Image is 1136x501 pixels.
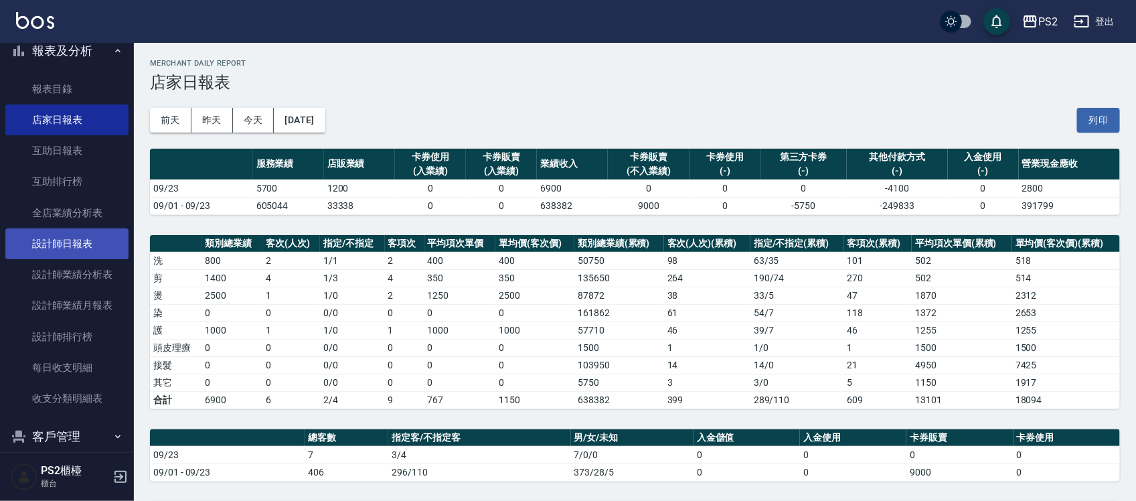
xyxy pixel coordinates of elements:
h5: PS2櫃檯 [41,464,109,478]
div: 卡券使用 [398,150,463,164]
td: 1 [262,287,320,304]
td: 0 [424,339,496,356]
td: 4950 [912,356,1012,374]
td: 7425 [1012,356,1120,374]
td: 0 [424,356,496,374]
td: 350 [495,269,574,287]
td: 399 [664,391,750,409]
td: 5700 [253,180,324,197]
td: 57710 [574,321,664,339]
td: 0 [689,197,760,214]
td: 合計 [150,391,201,409]
button: save [983,8,1010,35]
td: 0 [466,197,537,214]
td: 洗 [150,252,201,269]
div: 入金使用 [951,150,1016,164]
td: 0 [424,374,496,391]
table: a dense table [150,235,1120,409]
td: 1 / 0 [750,339,843,356]
td: 46 [843,321,912,339]
td: 5 [843,374,912,391]
td: 391799 [1019,197,1120,214]
td: 33 / 5 [750,287,843,304]
th: 總客數 [305,429,388,447]
td: 其它 [150,374,201,391]
td: 0 [395,180,466,197]
td: 33338 [324,197,395,214]
td: 502 [912,252,1012,269]
td: 1200 [324,180,395,197]
button: 登出 [1068,9,1120,34]
td: 47 [843,287,912,304]
td: 2 [385,287,424,304]
td: 118 [843,304,912,321]
td: 264 [664,269,750,287]
th: 指定客/不指定客 [388,429,571,447]
td: 0 [689,180,760,197]
a: 每日收支明細 [5,352,129,383]
table: a dense table [150,429,1120,482]
td: 373/28/5 [571,463,694,481]
td: 護 [150,321,201,339]
td: 09/01 - 09/23 [150,463,305,481]
td: 6 [262,391,320,409]
td: 0 [262,339,320,356]
td: 0 [694,446,800,463]
td: 0 [760,180,847,197]
td: 1372 [912,304,1012,321]
td: 0 [608,180,689,197]
td: 1255 [912,321,1012,339]
td: 0 [201,339,262,356]
td: 2500 [201,287,262,304]
h3: 店家日報表 [150,73,1120,92]
div: 卡券販賣 [611,150,686,164]
th: 業績收入 [537,149,608,180]
div: (-) [693,164,757,178]
td: 0 [1013,446,1120,463]
td: 0 / 0 [320,356,384,374]
div: (入業績) [469,164,534,178]
td: 2500 [495,287,574,304]
a: 報表目錄 [5,74,129,104]
th: 類別總業績 [201,235,262,253]
td: 1250 [424,287,496,304]
td: 1000 [424,321,496,339]
button: [DATE] [274,108,325,133]
td: 1 [385,321,424,339]
td: 638382 [537,197,608,214]
th: 指定/不指定(累積) [750,235,843,253]
td: 9000 [906,463,1013,481]
td: 0 [385,304,424,321]
td: 406 [305,463,388,481]
td: 1 / 0 [320,287,384,304]
th: 男/女/未知 [571,429,694,447]
td: 3 / 0 [750,374,843,391]
td: 800 [201,252,262,269]
td: 燙 [150,287,201,304]
td: 50750 [574,252,664,269]
td: 1150 [495,391,574,409]
td: 1 / 1 [320,252,384,269]
button: 列印 [1077,108,1120,133]
th: 卡券販賣 [906,429,1013,447]
div: (-) [951,164,1016,178]
div: (入業績) [398,164,463,178]
th: 客項次(累積) [843,235,912,253]
td: 7/0/0 [571,446,694,463]
a: 互助日報表 [5,135,129,166]
td: 1 [664,339,750,356]
td: 4 [262,269,320,287]
button: 前天 [150,108,191,133]
td: 接髮 [150,356,201,374]
button: 報表及分析 [5,33,129,68]
th: 單均價(客次價)(累積) [1012,235,1120,253]
td: 3 [664,374,750,391]
td: -5750 [760,197,847,214]
td: 161862 [574,304,664,321]
a: 互助排行榜 [5,166,129,197]
td: 400 [495,252,574,269]
div: (-) [850,164,945,178]
div: (-) [764,164,843,178]
th: 指定/不指定 [320,235,384,253]
td: 1 [262,321,320,339]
